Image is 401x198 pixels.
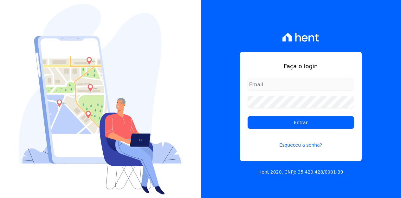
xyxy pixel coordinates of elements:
[258,169,343,175] p: Hent 2020. CNPJ: 35.429.428/0001-39
[248,62,354,70] h1: Faça o login
[19,4,182,195] img: Login
[248,134,354,148] a: Esqueceu a senha?
[248,78,354,91] input: Email
[248,116,354,129] input: Entrar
